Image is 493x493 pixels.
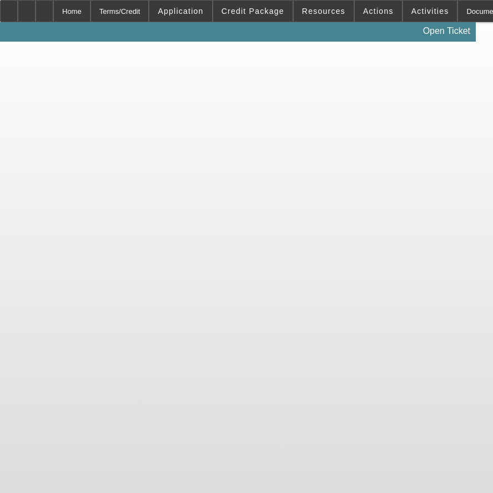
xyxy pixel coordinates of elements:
[213,1,293,22] button: Credit Package
[222,7,284,16] span: Credit Package
[355,1,402,22] button: Actions
[158,7,203,16] span: Application
[419,22,475,41] a: Open Ticket
[411,7,449,16] span: Activities
[302,7,345,16] span: Resources
[294,1,354,22] button: Resources
[403,1,457,22] button: Activities
[363,7,394,16] span: Actions
[149,1,212,22] button: Application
